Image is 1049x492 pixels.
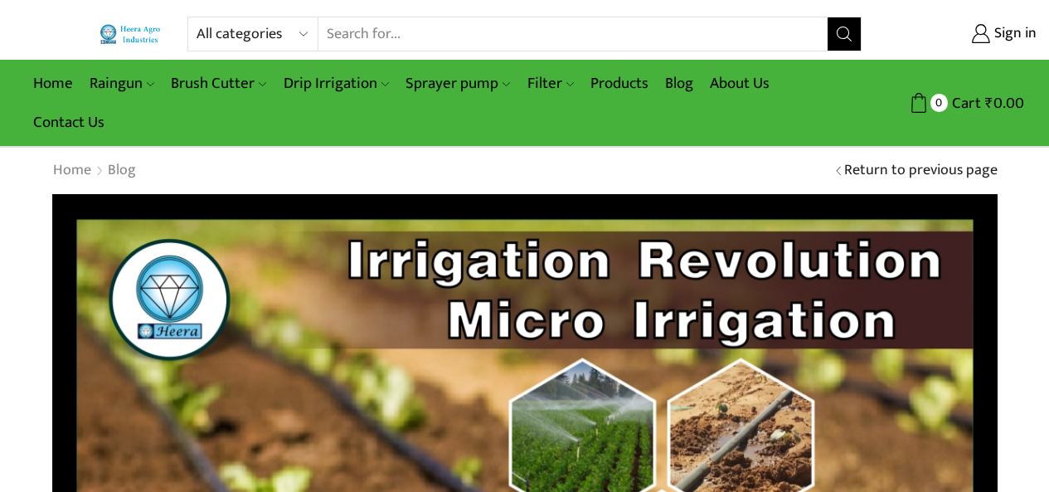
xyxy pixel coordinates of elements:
[107,160,137,182] a: Blog
[948,92,981,114] span: Cart
[519,64,582,103] a: Filter
[397,64,518,103] a: Sprayer pump
[275,64,397,103] a: Drip Irrigation
[657,64,702,103] a: Blog
[582,64,657,103] a: Products
[886,19,1037,49] a: Sign in
[52,160,92,182] a: Home
[828,17,861,51] button: Search button
[985,90,993,116] span: ₹
[163,64,274,103] a: Brush Cutter
[985,90,1024,116] bdi: 0.00
[930,94,948,111] span: 0
[25,103,113,142] a: Contact Us
[25,64,81,103] a: Home
[878,88,1024,119] a: 0 Cart ₹0.00
[990,23,1037,45] span: Sign in
[844,160,998,182] a: Return to previous page
[702,64,778,103] a: About Us
[81,64,163,103] a: Raingun
[318,17,828,51] input: Search for...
